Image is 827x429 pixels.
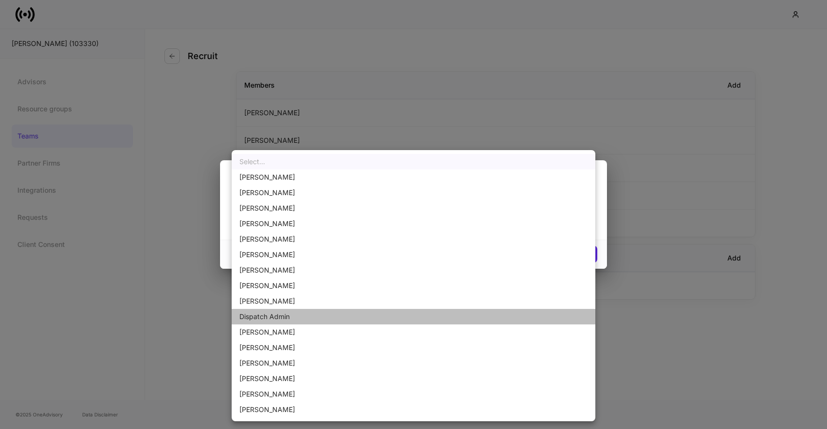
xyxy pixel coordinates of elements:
[232,355,595,371] li: [PERSON_NAME]
[232,247,595,262] li: [PERSON_NAME]
[232,185,595,200] li: [PERSON_NAME]
[232,262,595,278] li: [PERSON_NAME]
[232,386,595,402] li: [PERSON_NAME]
[232,340,595,355] li: [PERSON_NAME]
[232,216,595,231] li: [PERSON_NAME]
[232,169,595,185] li: [PERSON_NAME]
[232,293,595,309] li: [PERSON_NAME]
[232,309,595,324] li: Dispatch Admin
[232,278,595,293] li: [PERSON_NAME]
[232,402,595,417] li: [PERSON_NAME]
[232,371,595,386] li: [PERSON_NAME]
[232,231,595,247] li: [PERSON_NAME]
[232,200,595,216] li: [PERSON_NAME]
[232,324,595,340] li: [PERSON_NAME]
